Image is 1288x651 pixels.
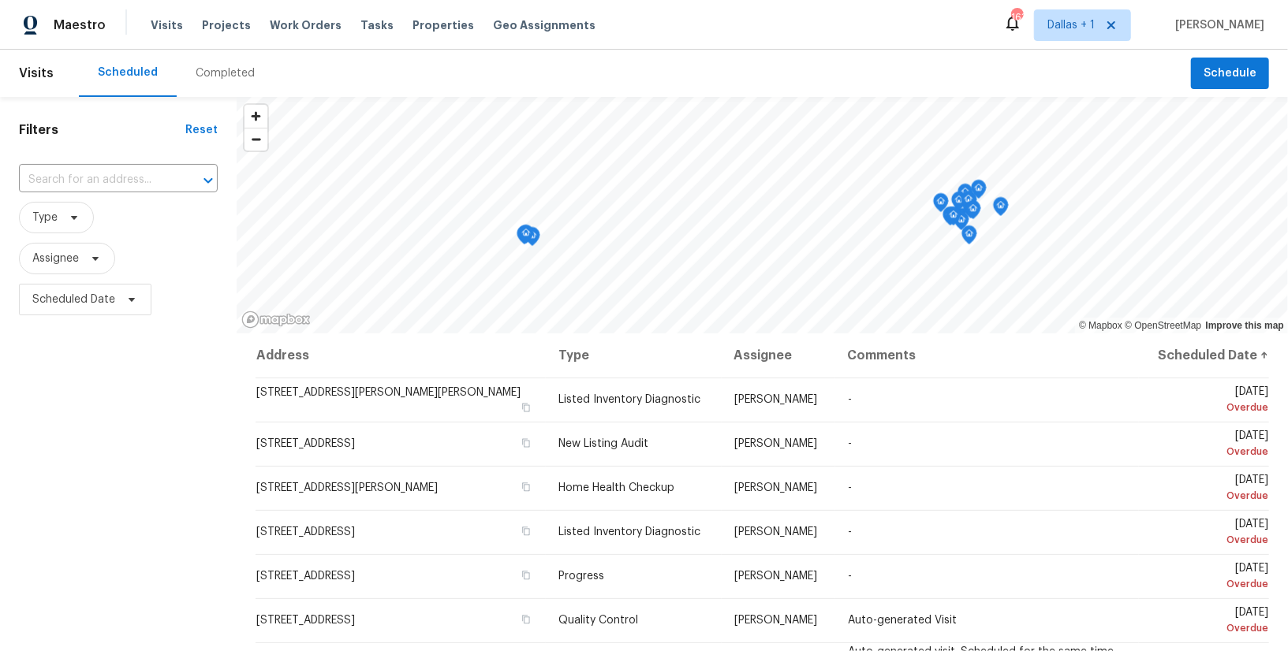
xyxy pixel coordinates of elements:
[19,168,174,192] input: Search for an address...
[32,210,58,225] span: Type
[848,482,852,493] span: -
[256,482,438,493] span: [STREET_ADDRESS][PERSON_NAME]
[1152,488,1268,504] div: Overdue
[1191,58,1269,90] button: Schedule
[519,612,533,627] button: Copy Address
[360,20,394,31] span: Tasks
[954,211,969,236] div: Map marker
[270,17,342,33] span: Work Orders
[993,197,1009,221] div: Map marker
[848,438,852,449] span: -
[971,180,987,204] div: Map marker
[1152,474,1268,504] span: [DATE]
[1152,576,1268,592] div: Overdue
[1152,430,1268,459] span: [DATE]
[202,17,251,33] span: Projects
[734,438,817,449] span: [PERSON_NAME]
[256,526,355,538] span: [STREET_ADDRESS]
[256,571,355,582] span: [STREET_ADDRESS]
[848,615,957,626] span: Auto-generated Visit
[848,394,852,405] span: -
[256,438,355,449] span: [STREET_ADDRESS]
[835,333,1140,378] th: Comments
[1047,17,1095,33] span: Dallas + 1
[517,225,532,250] div: Map marker
[965,200,981,225] div: Map marker
[1152,532,1268,548] div: Overdue
[933,193,949,218] div: Map marker
[1139,333,1269,378] th: Scheduled Date ↑
[722,333,835,378] th: Assignee
[237,97,1288,333] canvas: Map
[1206,320,1284,331] a: Improve this map
[848,571,852,582] span: -
[1152,563,1268,592] span: [DATE]
[245,128,267,151] span: Zoom out
[413,17,474,33] span: Properties
[558,526,700,538] span: Listed Inventory Diagnostic
[558,615,638,626] span: Quality Control
[19,56,54,91] span: Visits
[734,571,817,582] span: [PERSON_NAME]
[558,394,700,405] span: Listed Inventory Diagnostic
[558,571,604,582] span: Progress
[256,615,355,626] span: [STREET_ADDRESS]
[961,191,976,215] div: Map marker
[1152,444,1268,459] div: Overdue
[1169,17,1264,33] span: [PERSON_NAME]
[1152,400,1268,415] div: Overdue
[518,225,534,249] div: Map marker
[946,206,961,231] div: Map marker
[958,184,973,208] div: Map marker
[245,128,267,151] button: Zoom out
[197,169,219,192] button: Open
[32,251,79,266] span: Assignee
[151,17,183,33] span: Visits
[734,526,817,538] span: [PERSON_NAME]
[519,400,533,415] button: Copy Address
[1152,620,1268,636] div: Overdue
[1125,320,1201,331] a: OpenStreetMap
[185,122,218,138] div: Reset
[54,17,106,33] span: Maestro
[1011,9,1022,25] div: 163
[1204,64,1256,84] span: Schedule
[961,225,977,250] div: Map marker
[558,482,674,493] span: Home Health Checkup
[98,65,158,80] div: Scheduled
[19,122,185,138] h1: Filters
[519,568,533,582] button: Copy Address
[734,615,817,626] span: [PERSON_NAME]
[734,482,817,493] span: [PERSON_NAME]
[558,438,648,449] span: New Listing Audit
[493,17,595,33] span: Geo Assignments
[848,526,852,538] span: -
[546,333,722,378] th: Type
[943,206,958,231] div: Map marker
[519,480,533,494] button: Copy Address
[1079,320,1122,331] a: Mapbox
[1152,386,1268,415] span: [DATE]
[196,65,255,81] div: Completed
[256,333,546,378] th: Address
[32,292,115,307] span: Scheduled Date
[951,192,967,216] div: Map marker
[256,387,521,398] span: [STREET_ADDRESS][PERSON_NAME][PERSON_NAME]
[519,524,533,538] button: Copy Address
[734,394,817,405] span: [PERSON_NAME]
[241,311,311,329] a: Mapbox homepage
[1152,607,1268,636] span: [DATE]
[519,436,533,450] button: Copy Address
[245,105,267,128] button: Zoom in
[1152,519,1268,548] span: [DATE]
